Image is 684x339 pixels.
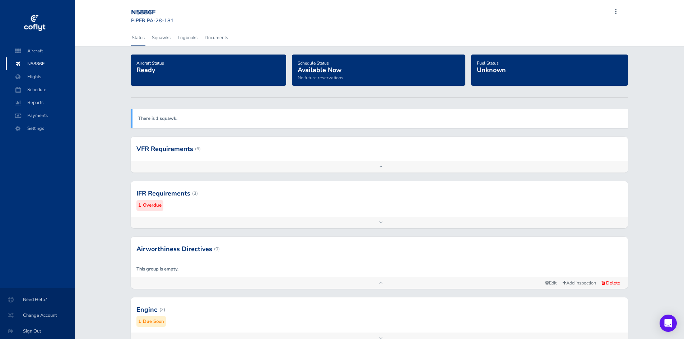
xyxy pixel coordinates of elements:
span: Change Account [9,309,66,322]
a: Edit [542,278,559,288]
span: Unknown [477,66,506,74]
a: Squawks [151,30,171,46]
a: Schedule StatusAvailable Now [298,58,341,75]
a: Status [131,30,145,46]
span: Schedule Status [298,60,329,66]
span: Aircraft Status [136,60,164,66]
span: Payments [13,109,68,122]
span: Delete [606,280,620,286]
span: Sign Out [9,325,66,338]
span: Schedule [13,83,68,96]
span: Flights [13,70,68,83]
a: Documents [204,30,229,46]
span: Fuel Status [477,60,499,66]
button: Delete [599,279,622,287]
span: Settings [13,122,68,135]
span: Available Now [298,66,341,74]
span: Need Help? [9,293,66,306]
small: PIPER PA-28-181 [131,17,174,24]
strong: This group is empty. [136,266,178,272]
div: Open Intercom Messenger [660,315,677,332]
span: N5886F [13,57,68,70]
img: coflyt logo [23,13,46,34]
a: There is 1 squawk. [138,115,177,122]
div: N5886F [131,9,183,17]
span: Reports [13,96,68,109]
span: Aircraft [13,44,68,57]
span: Ready [136,66,155,74]
a: Add inspection [559,278,599,288]
small: Overdue [143,202,162,209]
small: Due Soon [143,318,164,325]
span: Edit [545,280,557,286]
a: Logbooks [177,30,198,46]
span: No future reservations [298,75,343,81]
